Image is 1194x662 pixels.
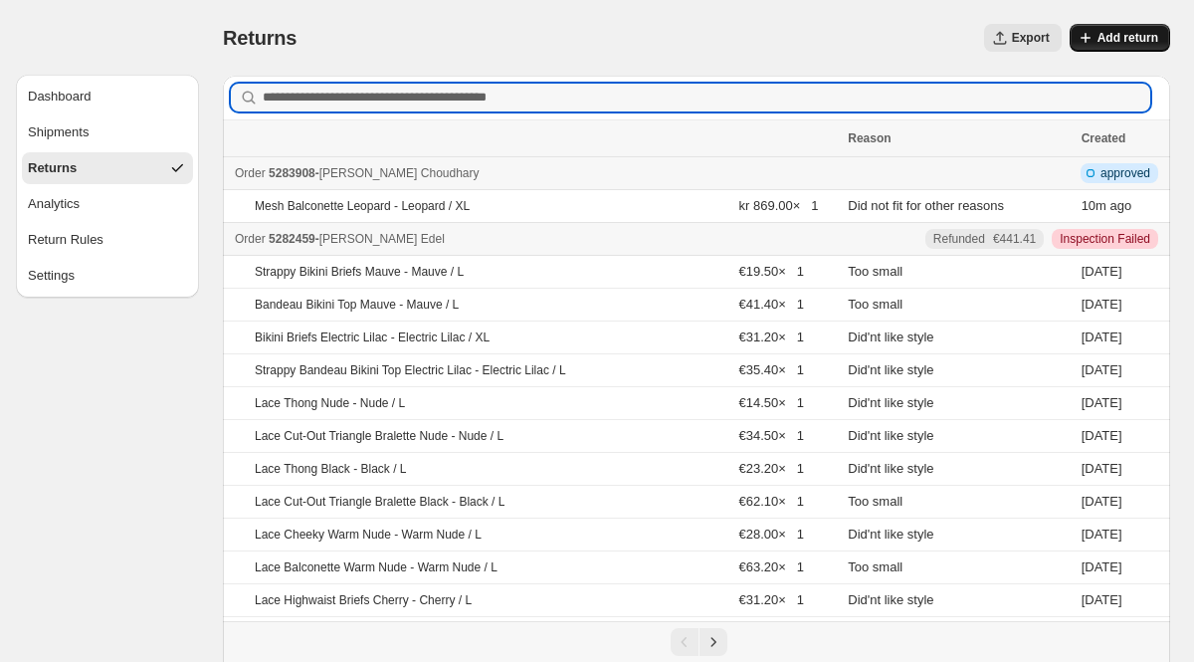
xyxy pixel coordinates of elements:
p: Bikini Briefs Electric Lilac - Electric Lilac / XL [255,330,490,345]
p: Lace Thong Black - Black / L [255,461,407,477]
time: Thursday, September 4, 2025 at 12:21:27 PM [1082,428,1122,443]
p: Lace Cheeky Warm Nude - Warm Nude / L [255,527,482,543]
div: - [235,163,836,183]
td: Did'nt like style [842,453,1075,486]
p: Lace Cut-Out Triangle Bralette Nude - Nude / L [255,428,503,444]
span: Created [1082,131,1126,145]
button: Returns [22,152,193,184]
div: Returns [28,158,77,178]
span: €41.40 × 1 [739,297,804,312]
p: Lace Highwaist Briefs Cherry - Cherry / L [255,592,472,608]
span: €31.20 × 1 [739,330,804,344]
span: Returns [223,27,297,49]
time: Wednesday, September 10, 2025 at 2:23:11 PM [1082,198,1106,213]
p: Strappy Bandeau Bikini Top Electric Lilac - Electric Lilac / L [255,362,566,378]
div: Analytics [28,194,80,214]
span: €28.00 × 1 [739,527,804,542]
button: Shipments [22,116,193,148]
time: Thursday, September 4, 2025 at 12:21:27 PM [1082,494,1122,509]
button: Dashboard [22,81,193,112]
button: Export [984,24,1062,52]
div: Refunded [933,231,1036,247]
time: Thursday, September 4, 2025 at 12:21:27 PM [1082,527,1122,542]
td: Did'nt like style [842,387,1075,420]
span: [PERSON_NAME] Edel [319,232,445,246]
time: Thursday, September 4, 2025 at 12:21:27 PM [1082,592,1122,607]
span: €23.20 × 1 [739,461,804,476]
span: Export [1012,30,1050,46]
td: Did'nt like style [842,519,1075,552]
span: Inspection Failed [1060,231,1150,247]
td: ago [1076,190,1170,223]
span: Order [235,232,266,246]
time: Thursday, September 4, 2025 at 12:21:27 PM [1082,297,1122,312]
p: Lace Thong Nude - Nude / L [255,395,405,411]
span: 5283908 [269,166,315,180]
td: Too small [842,486,1075,519]
button: Add return [1070,24,1170,52]
td: Too small [842,289,1075,322]
td: Too small [842,256,1075,289]
button: Return Rules [22,224,193,256]
div: Return Rules [28,230,103,250]
p: Lace Balconette Warm Nude - Warm Nude / L [255,559,497,575]
span: Reason [848,131,891,145]
button: Next [699,628,727,656]
td: Did'nt like style [842,322,1075,354]
span: €62.10 × 1 [739,494,804,509]
span: kr 869.00 × 1 [739,198,819,213]
td: Too small [842,552,1075,584]
button: Settings [22,260,193,292]
time: Thursday, September 4, 2025 at 12:21:27 PM [1082,559,1122,574]
td: Did not fit for other reasons [842,190,1075,223]
span: €19.50 × 1 [739,264,804,279]
time: Thursday, September 4, 2025 at 12:21:27 PM [1082,362,1122,377]
span: €14.50 × 1 [739,395,804,410]
td: Did'nt like style [842,420,1075,453]
p: Bandeau Bikini Top Mauve - Mauve / L [255,297,459,313]
div: Dashboard [28,87,92,107]
div: Shipments [28,122,89,142]
button: Analytics [22,188,193,220]
div: Settings [28,266,75,286]
time: Thursday, September 4, 2025 at 12:21:27 PM [1082,330,1122,344]
span: €31.20 × 1 [739,592,804,607]
span: Add return [1097,30,1158,46]
p: Lace Cut-Out Triangle Bralette Black - Black / L [255,494,504,510]
span: Order [235,166,266,180]
td: Too small [842,617,1075,650]
span: €34.50 × 1 [739,428,804,443]
span: [PERSON_NAME] Choudhary [319,166,480,180]
td: Did'nt like style [842,354,1075,387]
nav: Pagination [223,621,1170,662]
span: €441.41 [993,231,1036,247]
time: Thursday, September 4, 2025 at 12:21:27 PM [1082,264,1122,279]
span: €63.20 × 1 [739,559,804,574]
td: Did'nt like style [842,584,1075,617]
div: - [235,229,836,249]
time: Thursday, September 4, 2025 at 12:21:27 PM [1082,395,1122,410]
span: 5282459 [269,232,315,246]
time: Thursday, September 4, 2025 at 12:21:27 PM [1082,461,1122,476]
span: €35.40 × 1 [739,362,804,377]
p: Strappy Bikini Briefs Mauve - Mauve / L [255,264,464,280]
p: Mesh Balconette Leopard - Leopard / XL [255,198,470,214]
span: approved [1100,165,1150,181]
